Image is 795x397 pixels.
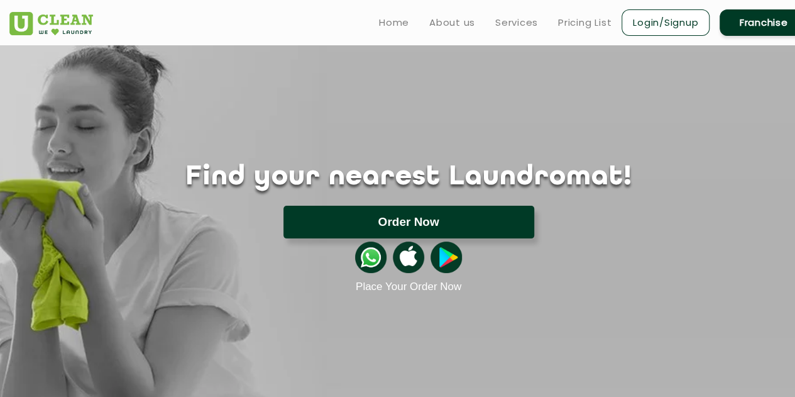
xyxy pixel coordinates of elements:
[283,206,534,238] button: Order Now
[9,12,93,35] img: UClean Laundry and Dry Cleaning
[355,242,387,273] img: whatsappicon.png
[558,15,611,30] a: Pricing List
[429,15,475,30] a: About us
[430,242,462,273] img: playstoreicon.png
[495,15,538,30] a: Services
[622,9,710,36] a: Login/Signup
[379,15,409,30] a: Home
[393,242,424,273] img: apple-icon.png
[356,281,461,293] a: Place Your Order Now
